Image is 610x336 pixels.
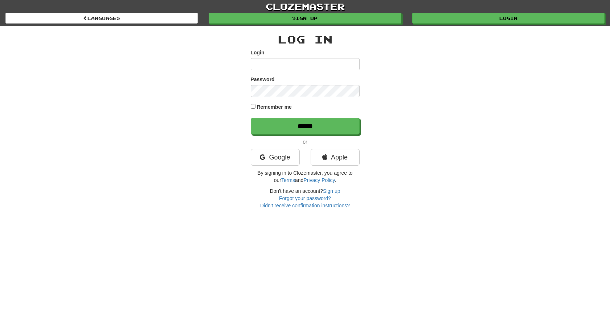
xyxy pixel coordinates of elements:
label: Remember me [257,103,292,111]
a: Apple [311,149,360,166]
a: Terms [281,177,295,183]
p: By signing in to Clozemaster, you agree to our and . [251,169,360,184]
a: Sign up [323,188,340,194]
label: Login [251,49,265,56]
a: Login [412,13,605,24]
a: Forgot your password? [279,195,331,201]
p: or [251,138,360,145]
label: Password [251,76,275,83]
a: Languages [5,13,198,24]
h2: Log In [251,33,360,45]
div: Don't have an account? [251,187,360,209]
a: Sign up [209,13,401,24]
a: Didn't receive confirmation instructions? [260,203,350,208]
a: Privacy Policy [303,177,335,183]
a: Google [251,149,300,166]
